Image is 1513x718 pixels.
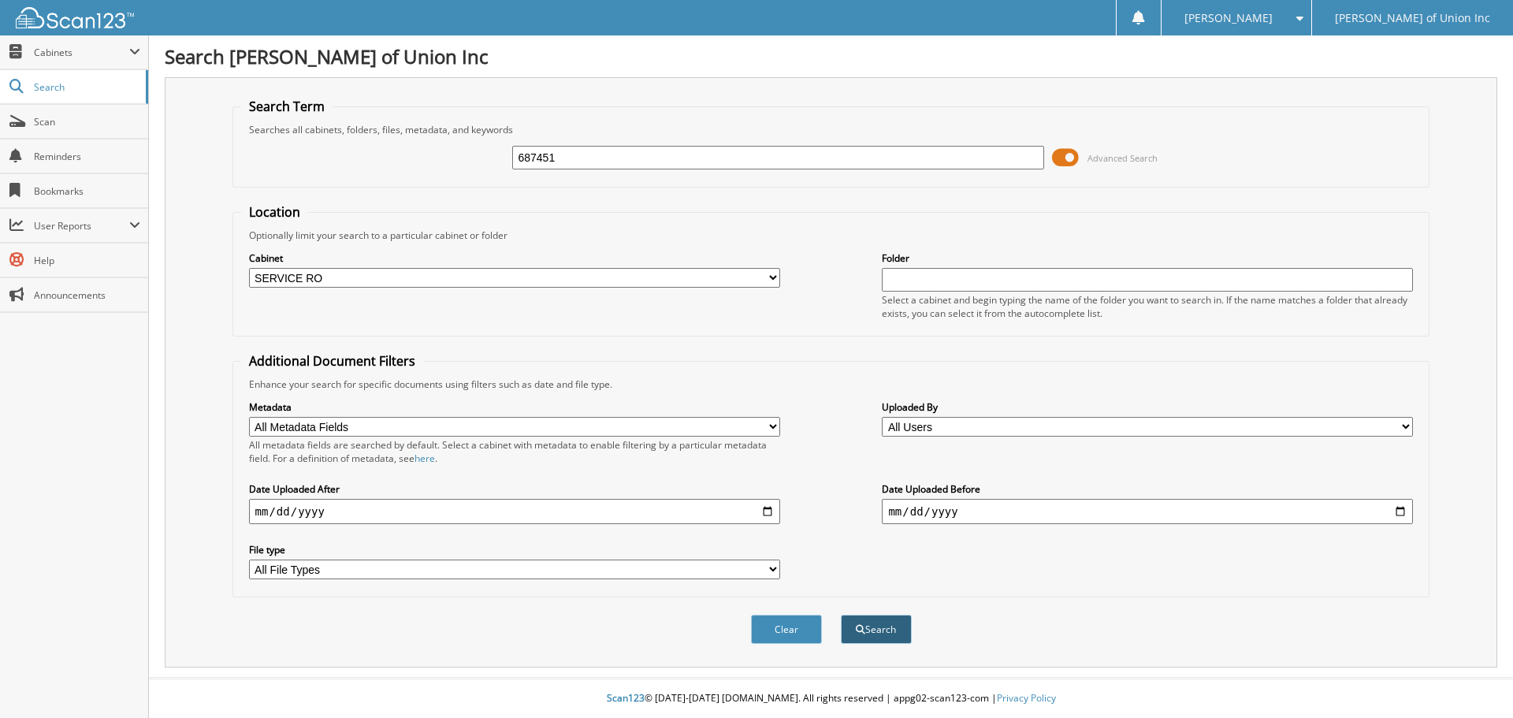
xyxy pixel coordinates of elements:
[249,499,780,524] input: start
[16,7,134,28] img: scan123-logo-white.svg
[414,452,435,465] a: here
[882,400,1413,414] label: Uploaded By
[241,98,333,115] legend: Search Term
[882,499,1413,524] input: end
[34,288,140,302] span: Announcements
[997,691,1056,705] a: Privacy Policy
[841,615,912,644] button: Search
[34,80,138,94] span: Search
[34,219,129,233] span: User Reports
[607,691,645,705] span: Scan123
[241,203,308,221] legend: Location
[882,293,1413,320] div: Select a cabinet and begin typing the name of the folder you want to search in. If the name match...
[751,615,822,644] button: Clear
[241,229,1422,242] div: Optionally limit your search to a particular cabinet or folder
[249,482,780,496] label: Date Uploaded After
[165,43,1497,69] h1: Search [PERSON_NAME] of Union Inc
[241,352,423,370] legend: Additional Document Filters
[1335,13,1490,23] span: [PERSON_NAME] of Union Inc
[241,378,1422,391] div: Enhance your search for specific documents using filters such as date and file type.
[1184,13,1273,23] span: [PERSON_NAME]
[249,543,780,556] label: File type
[249,438,780,465] div: All metadata fields are searched by default. Select a cabinet with metadata to enable filtering b...
[1087,152,1158,164] span: Advanced Search
[34,46,129,59] span: Cabinets
[34,115,140,128] span: Scan
[241,123,1422,136] div: Searches all cabinets, folders, files, metadata, and keywords
[34,184,140,198] span: Bookmarks
[882,482,1413,496] label: Date Uploaded Before
[34,254,140,267] span: Help
[882,251,1413,265] label: Folder
[1434,642,1513,718] iframe: Chat Widget
[34,150,140,163] span: Reminders
[249,400,780,414] label: Metadata
[249,251,780,265] label: Cabinet
[149,679,1513,718] div: © [DATE]-[DATE] [DOMAIN_NAME]. All rights reserved | appg02-scan123-com |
